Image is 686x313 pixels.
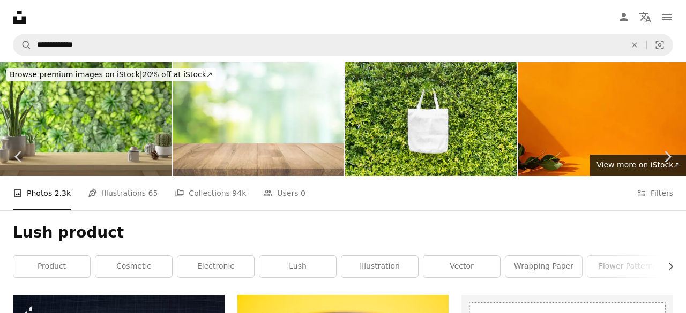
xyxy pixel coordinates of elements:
a: lush [259,256,336,277]
a: Illustrations 65 [88,176,158,210]
a: Log in / Sign up [613,6,635,28]
a: Users 0 [263,176,305,210]
form: Find visuals sitewide [13,34,673,56]
span: View more on iStock ↗ [596,161,680,169]
a: electronic [177,256,254,277]
button: Language [635,6,656,28]
a: flower pattern [587,256,664,277]
button: Search Unsplash [13,35,32,55]
a: wrapping paper [505,256,582,277]
h1: Lush product [13,223,673,242]
div: 20% off at iStock ↗ [6,68,216,81]
img: Real wood table top texture on blur leaf tree garden background. [173,62,344,176]
span: Browse premium images on iStock | [10,70,142,79]
img: A fashion-forward eco-recycled cloth handbag mockup for grocery store shoppers [345,62,517,176]
a: Home — Unsplash [13,11,26,24]
button: Clear [623,35,646,55]
a: illustration [341,256,418,277]
button: Filters [637,176,673,210]
a: Next [648,105,686,208]
a: vector [423,256,500,277]
a: product [13,256,90,277]
button: scroll list to the right [661,256,673,277]
button: Menu [656,6,677,28]
a: cosmetic [95,256,172,277]
a: Collections 94k [175,176,246,210]
span: 94k [232,187,246,199]
span: 0 [301,187,305,199]
span: 65 [148,187,158,199]
button: Visual search [647,35,673,55]
a: View more on iStock↗ [590,155,686,176]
